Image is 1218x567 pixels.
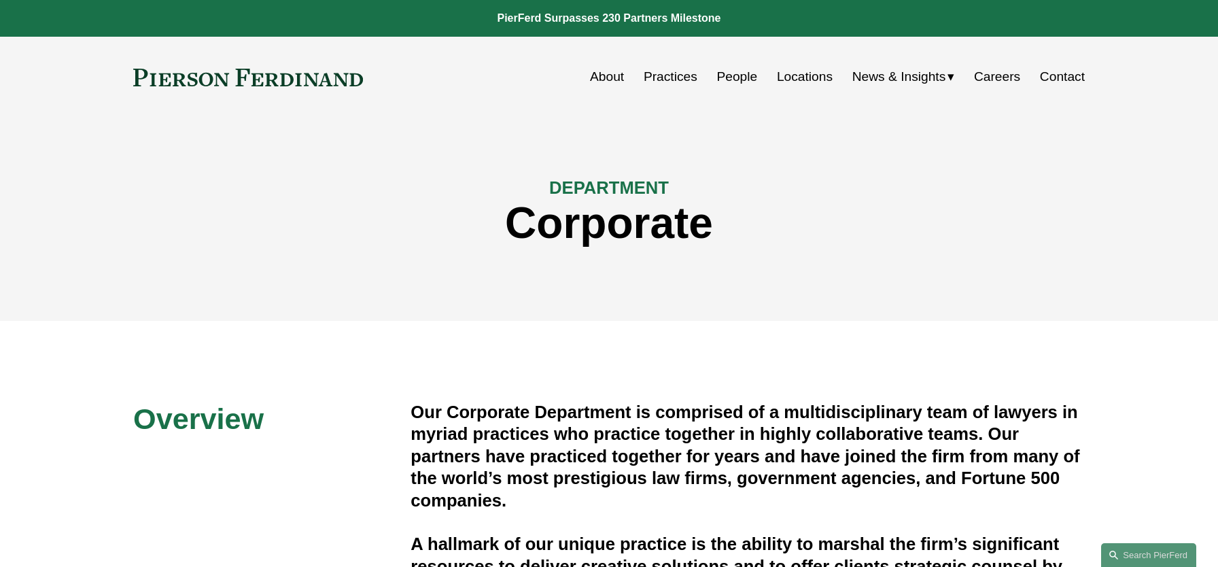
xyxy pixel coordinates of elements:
a: Search this site [1101,543,1196,567]
a: Careers [974,64,1020,90]
h4: Our Corporate Department is comprised of a multidisciplinary team of lawyers in myriad practices ... [411,401,1085,511]
h1: Corporate [133,199,1085,248]
a: Practices [644,64,697,90]
a: folder dropdown [852,64,955,90]
a: About [590,64,624,90]
a: Contact [1040,64,1085,90]
span: Overview [133,402,264,435]
a: People [716,64,757,90]
span: DEPARTMENT [549,178,669,197]
a: Locations [777,64,833,90]
span: News & Insights [852,65,946,89]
